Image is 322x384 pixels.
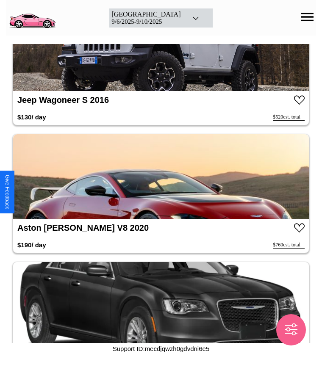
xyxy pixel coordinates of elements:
[17,109,46,125] h3: $ 130 / day
[4,175,10,209] div: Give Feedback
[111,11,180,18] div: [GEOGRAPHIC_DATA]
[17,237,46,253] h3: $ 190 / day
[17,223,149,232] a: Aston [PERSON_NAME] V8 2020
[111,18,180,25] div: 9 / 6 / 2025 - 9 / 10 / 2025
[273,242,305,249] div: $ 760 est. total
[113,343,209,354] p: Support ID: mecdjqwzh0gdvdni6e5
[273,114,305,121] div: $ 520 est. total
[17,95,109,105] a: Jeep Wagoneer S 2016
[6,4,58,30] img: logo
